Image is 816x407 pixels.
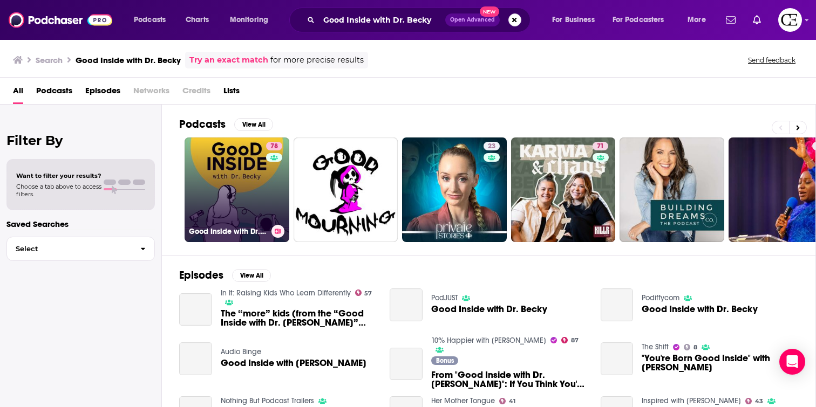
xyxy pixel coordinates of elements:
span: for more precise results [270,54,364,66]
a: Inspired with Alexa von Tobel [642,396,741,405]
div: Open Intercom Messenger [779,349,805,375]
a: "You're Born Good Inside" with Dr. Becky Kennedy [642,354,798,372]
button: open menu [126,11,180,29]
h2: Filter By [6,133,155,148]
a: PodJUST [431,293,458,302]
span: 43 [755,399,763,404]
a: Podiffycom [642,293,679,302]
h2: Episodes [179,268,223,282]
a: From "Good Inside with Dr. Becky": If You Think You're Bad at Meditation, Dan Harris Says You're ... [390,348,423,381]
h3: Good Inside with Dr. Becky [76,55,181,65]
button: open menu [680,11,719,29]
span: Networks [133,82,169,104]
a: Try an exact match [189,54,268,66]
a: EpisodesView All [179,268,271,282]
a: "You're Born Good Inside" with Dr. Becky Kennedy [601,342,634,375]
a: The “more” kids (from the “Good Inside with Dr. Becky” podcast) [221,309,377,327]
span: For Business [552,12,595,27]
span: More [688,12,706,27]
a: 10% Happier with Dan Harris [431,336,546,345]
span: Open Advanced [450,17,495,23]
a: 23 [484,142,500,150]
span: Select [7,245,132,252]
a: PodcastsView All [179,118,273,131]
h2: Podcasts [179,118,226,131]
p: Saved Searches [6,219,155,229]
a: Good Inside with Dr. Becky [642,305,758,314]
a: 87 [561,337,579,343]
a: 8 [684,344,697,350]
span: Want to filter your results? [16,172,101,180]
span: 41 [509,399,515,404]
span: Monitoring [230,12,268,27]
button: open menu [606,11,680,29]
span: Choose a tab above to access filters. [16,183,101,198]
button: Show profile menu [778,8,802,32]
a: Episodes [85,82,120,104]
img: User Profile [778,8,802,32]
a: From "Good Inside with Dr. Becky": If You Think You're Bad at Meditation, Dan Harris Says You're ... [431,370,588,389]
span: 8 [693,345,697,350]
button: View All [232,269,271,282]
a: 57 [355,289,372,296]
span: 23 [488,141,495,152]
a: Podcasts [36,82,72,104]
a: Good Inside with Dr. Becky Kennedy [179,342,212,375]
span: Charts [186,12,209,27]
span: The “more” kids (from the “Good Inside with Dr. [PERSON_NAME]” podcast) [221,309,377,327]
button: open menu [222,11,282,29]
a: Lists [223,82,240,104]
span: 87 [571,338,579,343]
span: For Podcasters [613,12,664,27]
a: 78 [266,142,282,150]
span: Credits [182,82,210,104]
button: open menu [545,11,608,29]
a: 43 [745,398,763,404]
button: Open AdvancedNew [445,13,500,26]
img: Podchaser - Follow, Share and Rate Podcasts [9,10,112,30]
a: 78Good Inside with Dr. Becky [185,137,289,242]
div: Search podcasts, credits, & more... [300,8,541,32]
span: Bonus [436,357,454,364]
input: Search podcasts, credits, & more... [319,11,445,29]
a: The “more” kids (from the “Good Inside with Dr. Becky” podcast) [179,293,212,326]
a: 41 [499,398,515,404]
button: View All [234,118,273,131]
a: Her Mother Tongue [431,396,495,405]
span: 57 [364,291,372,296]
h3: Good Inside with Dr. Becky [189,227,267,236]
span: Podcasts [134,12,166,27]
span: 78 [270,141,278,152]
span: New [480,6,499,17]
span: 71 [597,141,604,152]
a: Good Inside with Dr. Becky [601,288,634,321]
a: Audio Binge [221,347,261,356]
a: In It: Raising Kids Who Learn Differently [221,288,351,298]
a: Charts [179,11,215,29]
span: Logged in as cozyearthaudio [778,8,802,32]
button: Select [6,237,155,261]
a: Nothing But Podcast Trailers [221,396,314,405]
a: 71 [511,137,616,242]
a: Show notifications dropdown [749,11,765,29]
span: From "Good Inside with Dr. [PERSON_NAME]": If You Think You're Bad at Meditation, [PERSON_NAME] S... [431,370,588,389]
a: Good Inside with Dr. Becky Kennedy [221,358,366,368]
a: 23 [402,137,507,242]
span: "You're Born Good Inside" with [PERSON_NAME] [642,354,798,372]
a: All [13,82,23,104]
a: The Shift [642,342,669,351]
button: Send feedback [745,56,799,65]
a: 71 [593,142,608,150]
a: Good Inside with Dr. Becky [390,288,423,321]
a: Show notifications dropdown [722,11,740,29]
span: Good Inside with [PERSON_NAME] [221,358,366,368]
h3: Search [36,55,63,65]
a: Good Inside with Dr. Becky [431,305,547,314]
